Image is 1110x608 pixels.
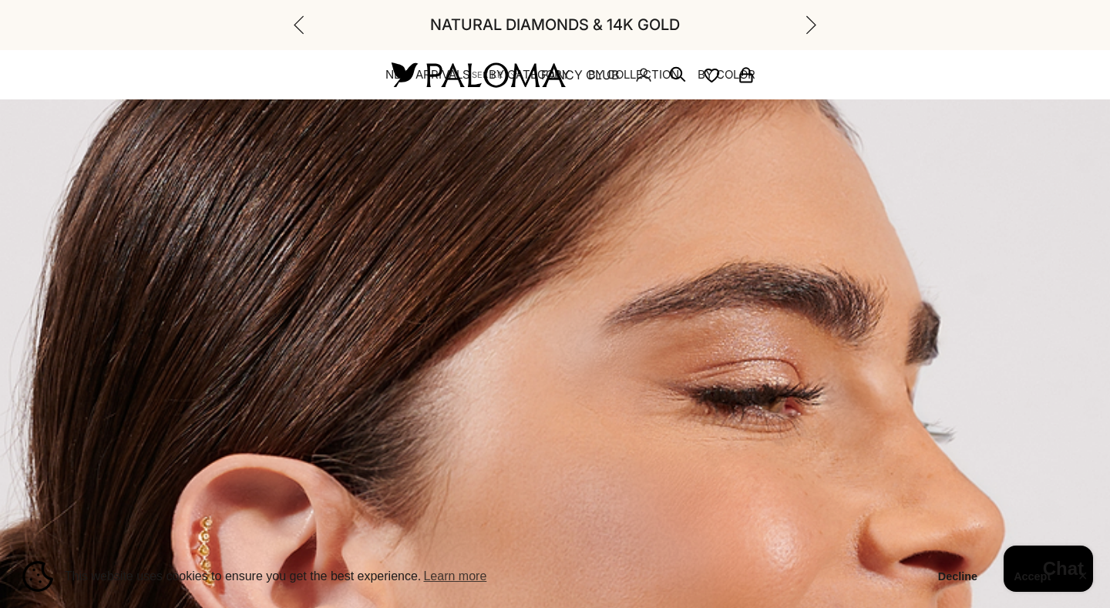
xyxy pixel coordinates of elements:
[65,565,910,588] span: This website uses cookies to ensure you get the best experience.
[472,68,503,82] span: SEK kr
[541,65,619,85] a: FANCY CLUB
[472,68,518,82] button: SEK kr
[421,565,489,588] a: Learn more
[998,557,1066,596] button: Accept
[22,561,53,592] img: Cookie banner
[472,50,755,99] nav: Secondary navigation
[1078,572,1088,581] button: Close
[923,557,993,596] button: Decline
[430,12,680,38] p: Natural Diamonds & 14K Gold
